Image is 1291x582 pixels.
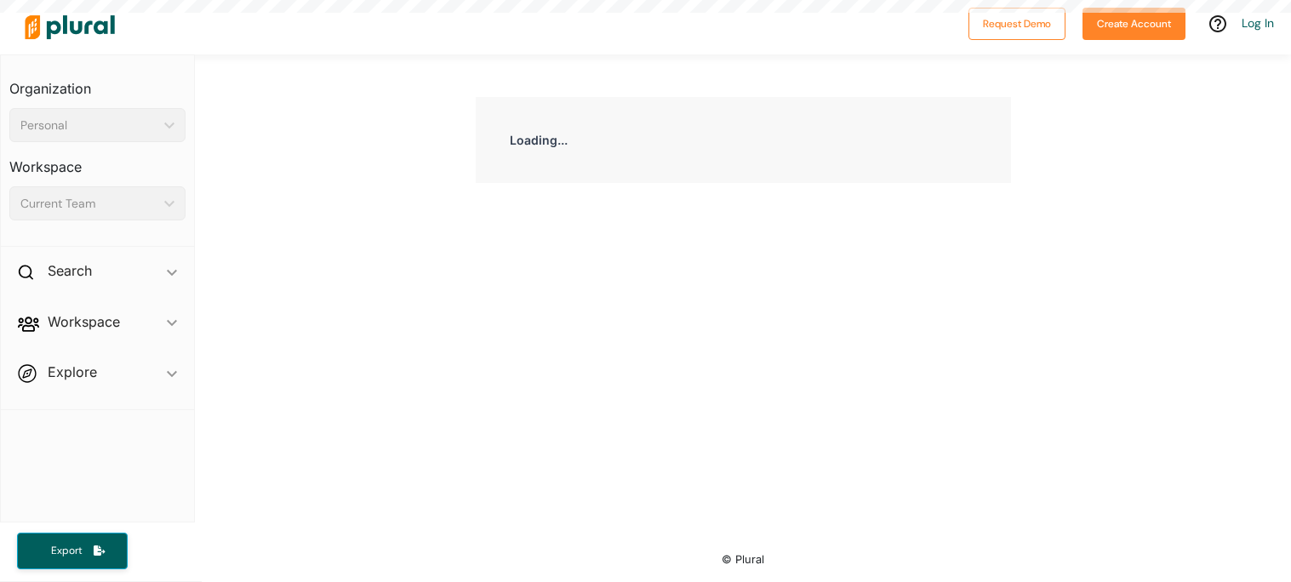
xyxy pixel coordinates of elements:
small: © Plural [722,553,764,566]
a: Log In [1242,15,1274,31]
button: Request Demo [968,8,1065,40]
h2: Search [48,261,92,280]
a: Create Account [1082,14,1185,31]
div: Current Team [20,195,157,213]
h3: Workspace [9,142,186,180]
h3: Organization [9,64,186,101]
div: Personal [20,117,157,134]
button: Create Account [1082,8,1185,40]
button: Export [17,533,128,569]
div: Loading... [476,97,1011,183]
a: Request Demo [968,14,1065,31]
span: Export [39,544,94,558]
